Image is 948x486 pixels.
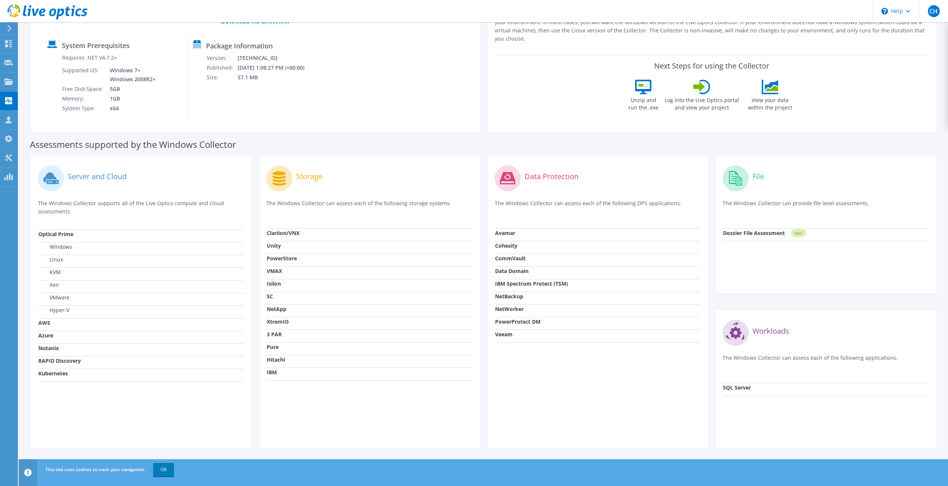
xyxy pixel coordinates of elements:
strong: IBM [267,369,277,376]
strong: Cohesity [495,242,517,249]
strong: PowerProtect DM [495,318,540,325]
label: Next Steps for using the Collector [654,61,769,70]
label: Package Information [206,42,273,50]
td: Memory: [62,94,104,104]
strong: SC [267,293,273,300]
p: The Windows Collector can provide file level assessments. [723,199,929,215]
strong: Azure [38,332,53,339]
strong: Pure [267,343,279,350]
strong: Kubernetes [38,370,68,377]
td: x64 [104,104,157,113]
p: Live Optics supports agentless collection of different operating systems, appliances, and applica... [495,10,929,43]
label: View your data within the project [743,94,797,111]
label: File [752,173,764,180]
label: Storage [296,173,323,180]
label: Data Protection [524,173,578,180]
strong: NetWorker [495,305,524,312]
td: 5GB [104,84,157,94]
strong: Dossier File Assessment [723,229,785,236]
a: OK [153,463,174,476]
td: Windows 7+ Windows 2008R2+ [104,66,157,84]
td: [TECHNICAL_ID] [237,53,314,63]
td: Version: [206,53,237,63]
p: The Windows Collector supports all of the Live Optics compute and cloud assessments. [38,199,244,216]
td: Supported OS: [62,66,104,84]
td: System Type: [62,104,104,113]
strong: SQL Server [723,384,751,391]
label: Requires .NET V4.7.2+ [62,54,117,61]
strong: Hitachi [267,356,285,363]
label: Windows [38,243,72,251]
p: The Windows Collector can assess each of the following DPS applications. [495,199,701,215]
strong: Clariion/VNX [267,229,299,236]
strong: RAPID Discovery [38,357,81,364]
label: Xen [38,281,59,289]
label: Log into the Live Optics portal and view your project [664,94,739,111]
strong: Unity [267,242,281,249]
label: System Prerequisites [62,42,130,49]
strong: VMAX [267,267,282,274]
strong: NetApp [267,305,286,312]
strong: PowerStore [267,255,297,262]
strong: Data Domain [495,267,529,274]
strong: IBM Spectrum Protect (TSM) [495,280,568,287]
label: Unzip and run the .exe [626,94,660,111]
td: Published: [206,63,237,73]
label: Server and Cloud [68,173,127,180]
svg: \n [881,8,888,15]
span: This site uses cookies to track your navigation. [45,466,145,473]
strong: Veeam [495,331,513,338]
label: KVM [38,269,61,276]
strong: CommVault [495,255,526,262]
strong: Avamar [495,229,515,236]
strong: Isilon [267,280,281,287]
td: Size: [206,73,237,82]
label: Hyper-V [38,306,69,314]
strong: AWS [38,319,50,326]
strong: Nutanix [38,344,59,352]
td: Free Disk Space: [62,84,104,94]
label: Linux [38,256,63,263]
span: CH [928,5,940,17]
strong: 3 PAR [267,331,282,338]
label: Assessments supported by the Windows Collector [30,141,236,148]
tspan: NEW! [795,231,802,235]
strong: XtremIO [267,318,289,325]
td: 1GB [104,94,157,104]
label: Workloads [752,327,789,335]
strong: Optical Prime [38,231,73,238]
strong: NetBackup [495,293,523,300]
td: [DATE] 1:08:27 PM (+00:00) [237,63,314,73]
p: The Windows Collector can assess each of the following storage systems. [266,199,472,215]
label: VMware [38,294,70,301]
td: 57.1 MB [237,73,314,82]
p: The Windows Collector can assess each of the following applications. [723,354,929,369]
